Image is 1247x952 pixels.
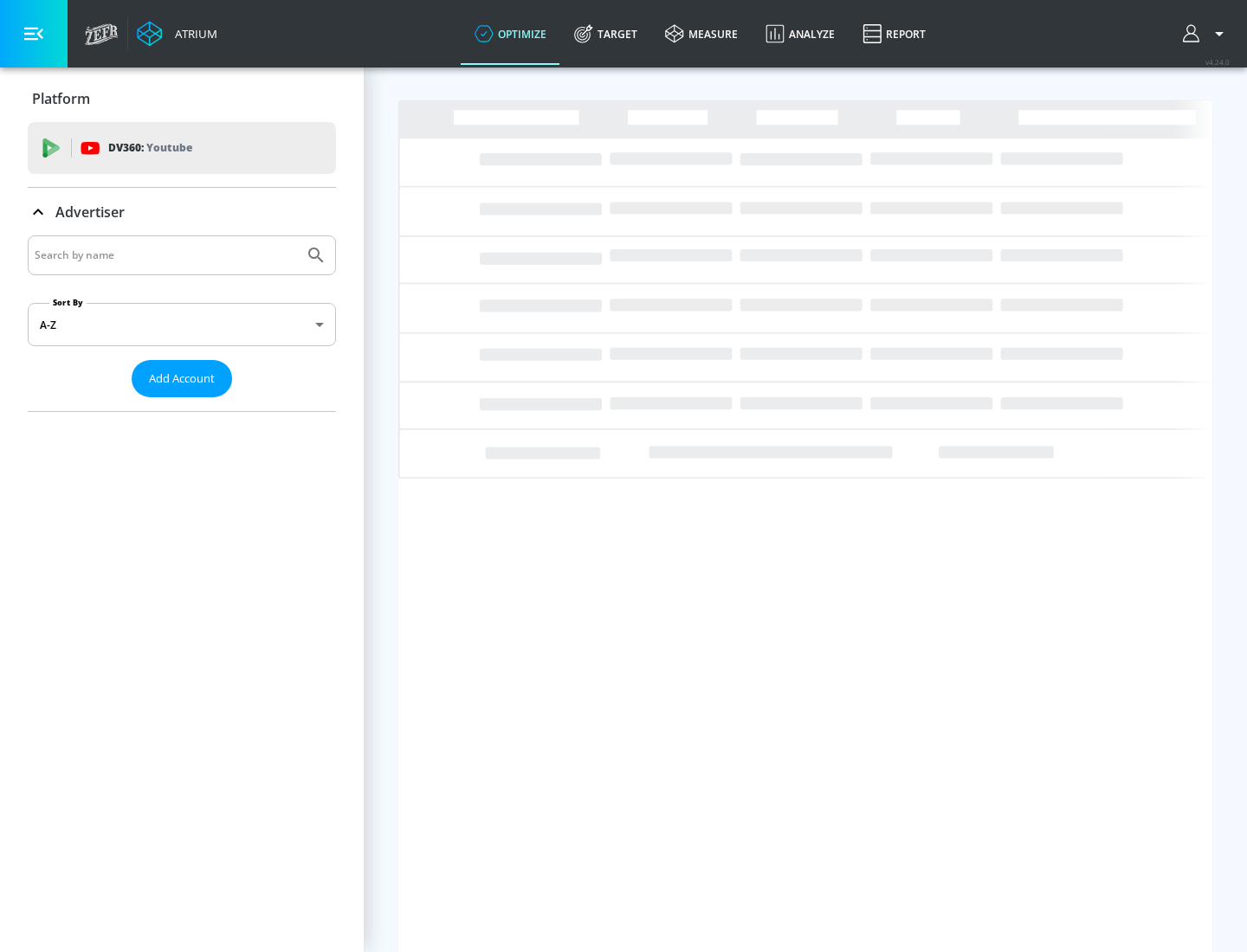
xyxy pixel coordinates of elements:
p: Advertiser [55,203,125,222]
div: A-Z [28,303,336,346]
p: Platform [32,89,90,108]
input: Search by name [35,244,297,267]
div: Platform [28,74,336,123]
nav: list of Advertiser [28,397,336,411]
a: Target [560,3,651,65]
a: optimize [461,3,560,65]
label: Sort By [49,297,87,308]
p: DV360: [108,138,192,158]
a: Report [849,3,940,65]
div: DV360: Youtube [28,122,336,174]
button: Add Account [132,360,232,397]
a: Analyze [752,3,849,65]
a: measure [651,3,752,65]
p: Youtube [146,138,192,157]
div: Atrium [168,26,217,42]
div: Advertiser [28,235,336,411]
span: v 4.24.0 [1205,57,1230,67]
a: Atrium [137,21,217,47]
div: Advertiser [28,188,336,236]
span: Add Account [149,369,215,389]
